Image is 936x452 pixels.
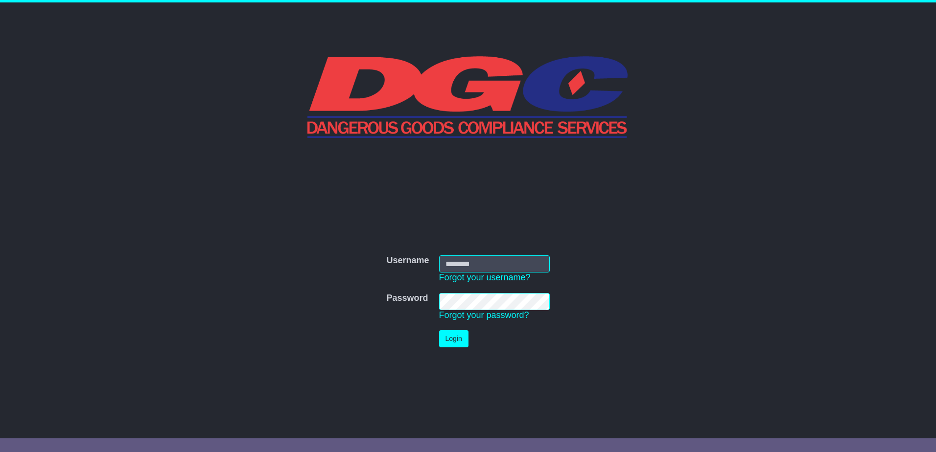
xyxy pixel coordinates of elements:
button: Login [439,330,468,347]
a: Forgot your username? [439,272,531,282]
img: DGC QLD [307,55,629,138]
label: Username [386,255,429,266]
label: Password [386,293,428,304]
a: Forgot your password? [439,310,529,320]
